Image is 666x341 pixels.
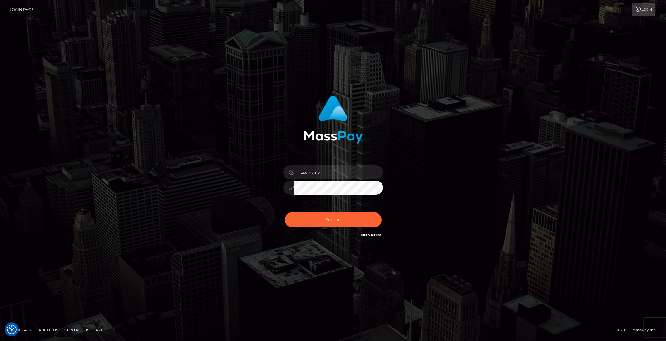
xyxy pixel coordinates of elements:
[303,96,363,144] img: MassPay Login
[7,325,17,334] img: Revisit consent button
[617,327,661,334] div: © 2025 , MassPay Inc.
[294,165,383,179] input: Username...
[62,325,92,335] a: Contact Us
[632,3,655,16] a: Login
[361,233,382,237] a: Need Help?
[7,325,35,335] a: Homepage
[285,212,382,227] button: Sign in
[10,3,34,16] a: Login Page
[93,325,105,335] a: API
[7,325,17,334] button: Consent Preferences
[36,325,61,335] a: About Us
